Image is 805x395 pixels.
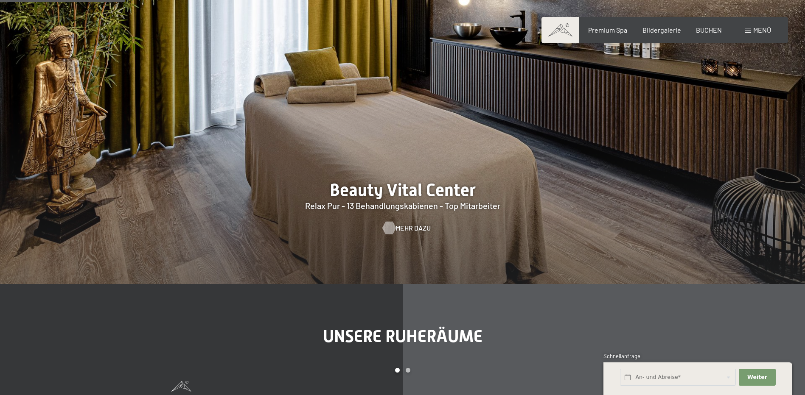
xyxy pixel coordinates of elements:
[588,26,627,34] a: Premium Spa
[126,368,679,381] div: Carousel Pagination
[642,26,681,34] a: Bildergalerie
[323,326,482,346] span: Unsere Ruheräume
[696,26,722,34] a: BUCHEN
[739,369,775,386] button: Weiter
[406,368,410,373] div: Carousel Page 2
[395,223,431,233] span: Mehr dazu
[383,223,422,233] a: Mehr dazu
[747,373,767,381] span: Weiter
[753,26,771,34] span: Menü
[395,368,400,373] div: Carousel Page 1 (Current Slide)
[603,353,640,359] span: Schnellanfrage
